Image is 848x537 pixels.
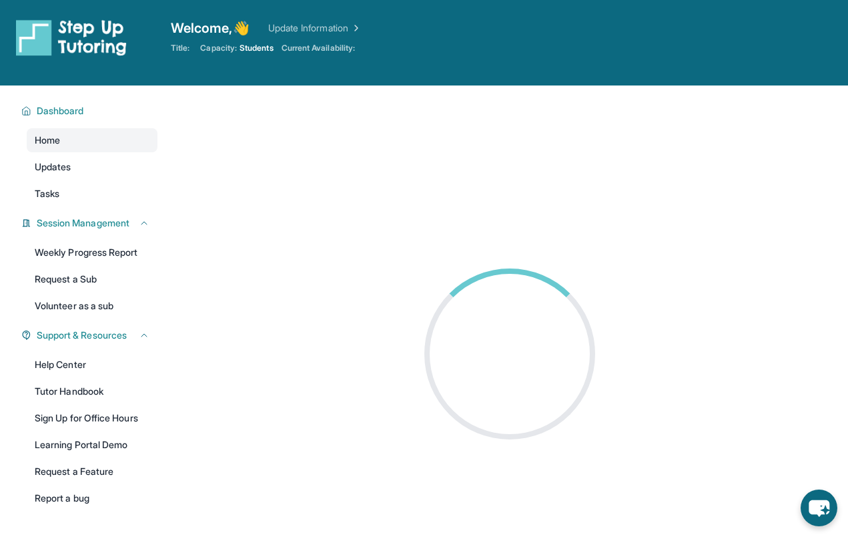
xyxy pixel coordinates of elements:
[27,294,157,318] a: Volunteer as a sub
[35,134,60,147] span: Home
[27,406,157,430] a: Sign Up for Office Hours
[27,128,157,152] a: Home
[282,43,355,53] span: Current Availability:
[27,353,157,377] a: Help Center
[27,182,157,206] a: Tasks
[31,104,149,118] button: Dashboard
[27,379,157,403] a: Tutor Handbook
[37,216,129,230] span: Session Management
[348,21,362,35] img: Chevron Right
[268,21,362,35] a: Update Information
[27,433,157,457] a: Learning Portal Demo
[171,43,189,53] span: Title:
[27,267,157,291] a: Request a Sub
[35,187,59,200] span: Tasks
[27,486,157,510] a: Report a bug
[27,155,157,179] a: Updates
[37,329,127,342] span: Support & Resources
[240,43,274,53] span: Students
[27,240,157,264] a: Weekly Progress Report
[27,460,157,484] a: Request a Feature
[16,19,127,56] img: logo
[31,216,149,230] button: Session Management
[801,490,837,526] button: chat-button
[200,43,237,53] span: Capacity:
[35,160,71,174] span: Updates
[37,104,84,118] span: Dashboard
[31,329,149,342] button: Support & Resources
[171,19,250,37] span: Welcome, 👋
